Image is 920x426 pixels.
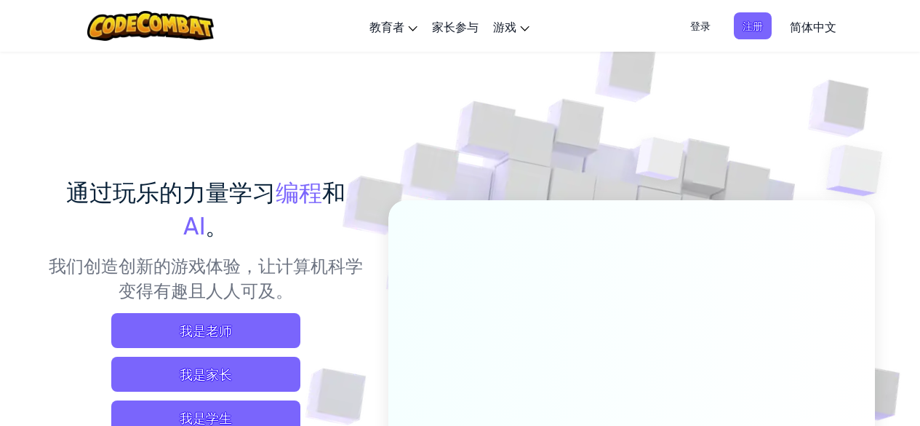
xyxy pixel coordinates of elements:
a: 家长参与 [425,7,486,46]
span: 简体中文 [790,19,836,34]
a: 简体中文 [783,7,844,46]
span: 和 [322,177,345,206]
img: Overlap cubes [608,109,713,217]
span: 教育者 [369,19,404,34]
a: 游戏 [486,7,537,46]
span: AI [183,210,205,240]
span: 游戏 [493,19,516,34]
a: 我是老师 [111,313,300,348]
span: 。 [205,210,228,240]
a: 教育者 [362,7,425,46]
button: 注册 [734,12,772,39]
span: 通过玩乐的力量学习 [66,177,276,206]
button: 登录 [681,12,719,39]
img: CodeCombat logo [87,11,215,41]
a: 我是家长 [111,357,300,392]
p: 我们创造创新的游戏体验，让计算机科学变得有趣且人人可及。 [46,253,367,302]
span: 编程 [276,177,322,206]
